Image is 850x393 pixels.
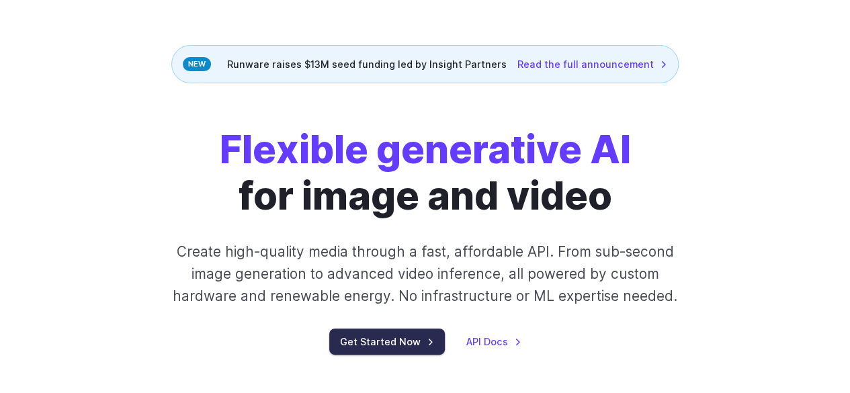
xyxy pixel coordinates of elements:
[171,45,679,83] div: Runware raises $13M seed funding led by Insight Partners
[466,334,521,349] a: API Docs
[329,329,445,355] a: Get Started Now
[163,241,687,308] p: Create high-quality media through a fast, affordable API. From sub-second image generation to adv...
[220,126,631,219] h1: for image and video
[220,126,631,173] strong: Flexible generative AI
[517,56,667,72] a: Read the full announcement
